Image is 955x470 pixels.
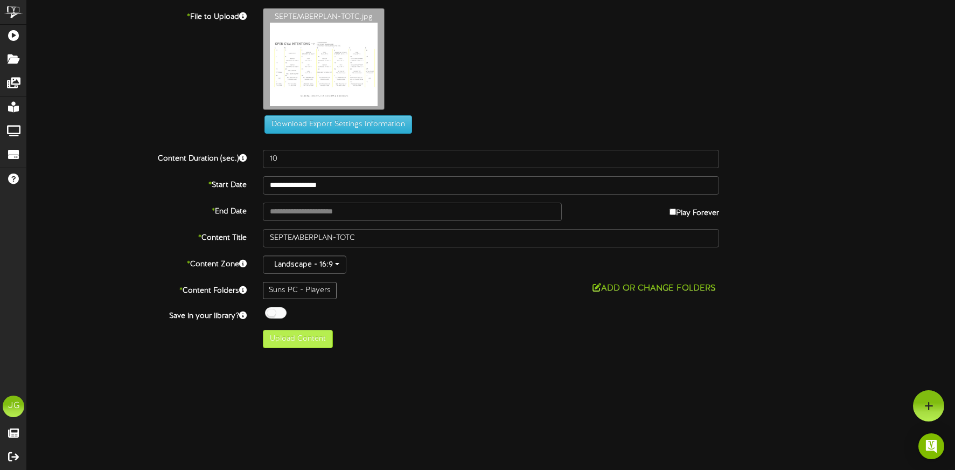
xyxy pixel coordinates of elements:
button: Download Export Settings Information [264,115,412,134]
label: Content Zone [19,255,255,270]
label: Play Forever [670,203,719,219]
label: Content Folders [19,282,255,296]
div: Suns PC - Players [263,282,337,299]
button: Add or Change Folders [589,282,719,295]
input: Title of this Content [263,229,719,247]
button: Upload Content [263,330,333,348]
a: Download Export Settings Information [259,120,412,128]
div: Open Intercom Messenger [918,433,944,459]
label: Save in your library? [19,307,255,322]
div: JG [3,396,24,417]
button: Landscape - 16:9 [263,255,346,274]
label: Content Duration (sec.) [19,150,255,164]
label: File to Upload [19,8,255,23]
input: Play Forever [670,209,676,215]
label: Start Date [19,176,255,191]
label: End Date [19,203,255,217]
label: Content Title [19,229,255,244]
